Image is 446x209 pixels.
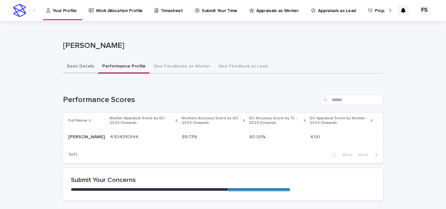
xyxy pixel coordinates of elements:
div: FS [419,5,430,16]
p: [PERSON_NAME] [63,41,380,51]
p: 60.00% [249,133,267,140]
p: Full Name [68,117,87,124]
p: 4.00 [310,133,321,140]
p: QC Appraisal Score by Worker - 2023 Onwards [310,115,369,127]
p: Workers Accuracy Score by QC - 2023 Onwards [182,115,241,127]
p: Worker Appraisal Score by QC - 2023 Onwards [109,115,174,127]
img: stacker-logo-s-only.png [13,4,26,17]
p: 89.73% [182,133,198,140]
button: Basic Details [63,60,98,74]
button: Next [355,152,383,158]
tr: [PERSON_NAME][PERSON_NAME] 4.5043103448275874.504310344827587 89.73%89.73% 60.00%60.00% 4.004.00 [63,129,383,145]
h1: Performance Scores [63,95,318,105]
p: 4.504310344827587 [110,133,144,140]
p: Farah Shah [68,133,106,140]
h2: Submit Your Concerns [71,176,375,184]
input: Search [321,95,383,105]
button: Give Feedback as Lead [214,60,272,74]
span: Next [358,153,372,157]
p: QC Accuracy Score by TL - 2023 Onwards [249,115,302,127]
span: Back [339,153,353,157]
p: 1 of 1 [63,147,82,163]
button: Performance Profile [98,60,150,74]
button: Back [328,152,355,158]
button: Give Feedbacks as Worker [150,60,214,74]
